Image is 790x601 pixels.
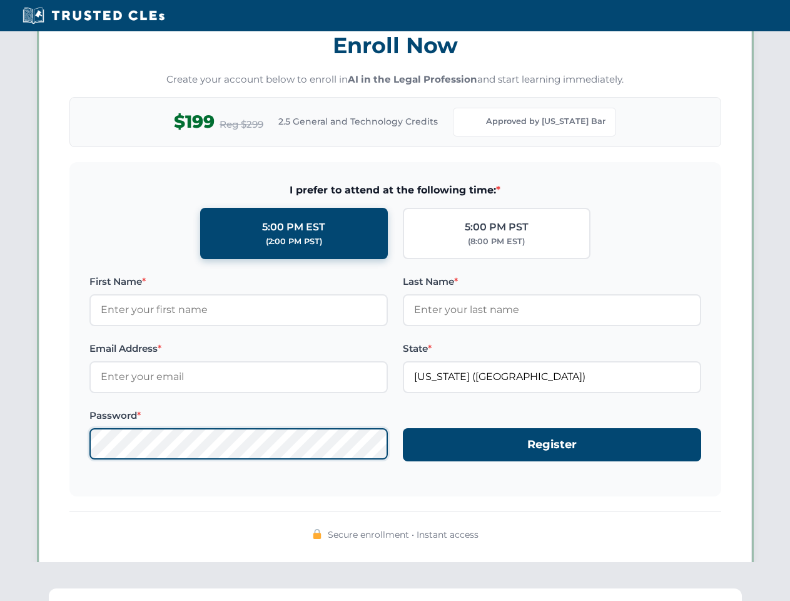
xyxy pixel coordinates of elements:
div: (2:00 PM PST) [266,235,322,248]
span: I prefer to attend at the following time: [89,182,701,198]
img: Trusted CLEs [19,6,168,25]
span: $199 [174,108,215,136]
label: State [403,341,701,356]
input: Enter your email [89,361,388,393]
div: 5:00 PM PST [465,219,529,235]
span: Secure enrollment • Instant access [328,528,479,542]
label: Last Name [403,274,701,289]
button: Register [403,428,701,461]
img: Florida Bar [463,113,481,131]
span: Approved by [US_STATE] Bar [486,115,605,128]
input: Enter your last name [403,294,701,326]
input: Enter your first name [89,294,388,326]
p: Create your account below to enroll in and start learning immediately. [69,73,721,87]
h3: Enroll Now [69,26,721,65]
div: (8:00 PM EST) [468,235,525,248]
label: Email Address [89,341,388,356]
span: 2.5 General and Technology Credits [278,115,438,128]
label: Password [89,408,388,423]
img: 🔒 [312,529,322,539]
label: First Name [89,274,388,289]
div: 5:00 PM EST [262,219,325,235]
input: Florida (FL) [403,361,701,393]
span: Reg $299 [220,117,263,132]
strong: AI in the Legal Profession [348,73,477,85]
